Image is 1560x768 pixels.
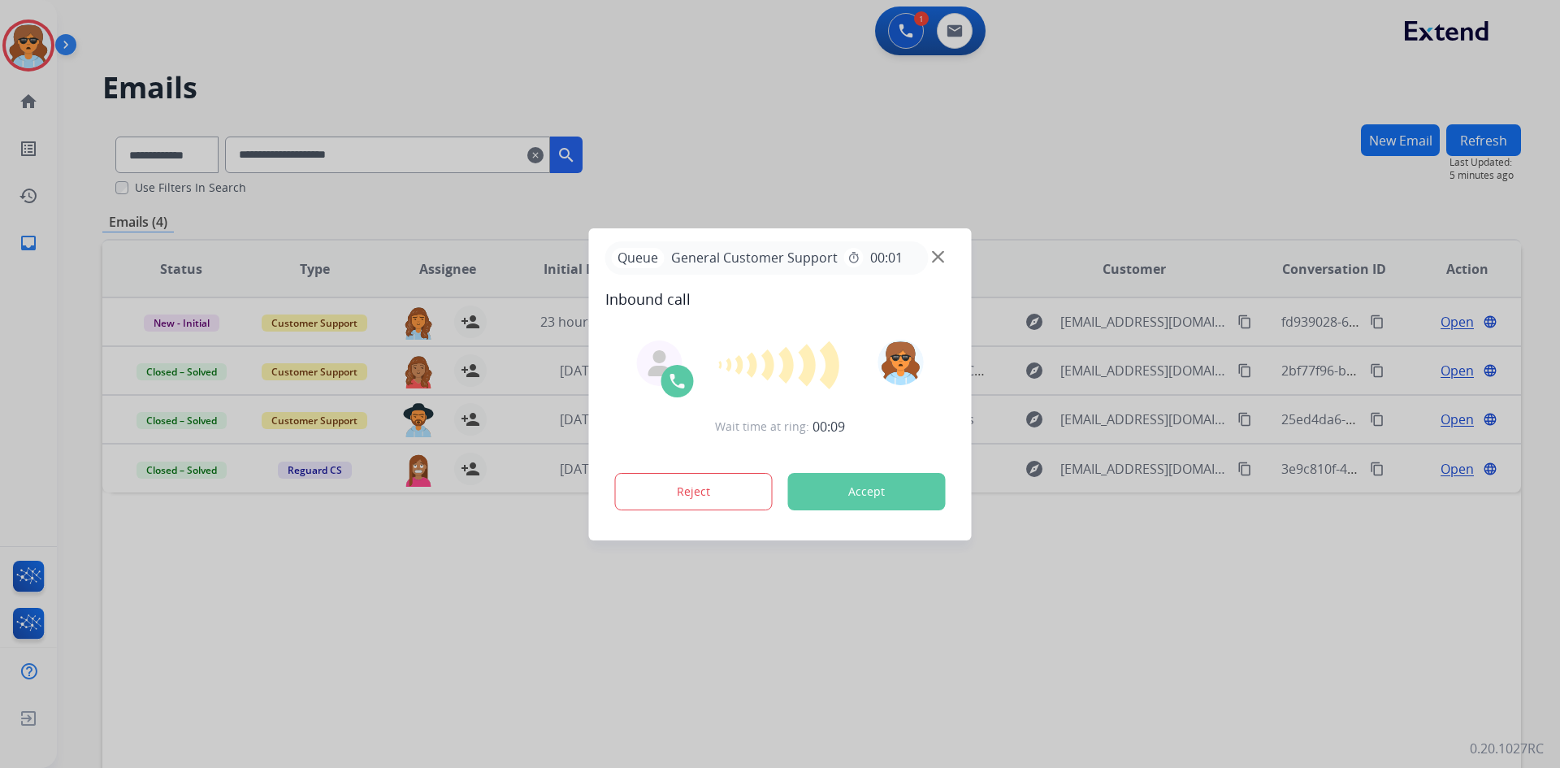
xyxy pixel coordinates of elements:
[1470,739,1544,758] p: 0.20.1027RC
[812,417,845,436] span: 00:09
[605,288,955,310] span: Inbound call
[668,371,687,391] img: call-icon
[615,473,773,510] button: Reject
[870,248,903,267] span: 00:01
[715,419,809,435] span: Wait time at ring:
[665,248,844,267] span: General Customer Support
[788,473,946,510] button: Accept
[647,350,673,376] img: agent-avatar
[877,340,923,385] img: avatar
[612,248,665,268] p: Queue
[847,251,860,264] mat-icon: timer
[932,250,944,263] img: close-button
